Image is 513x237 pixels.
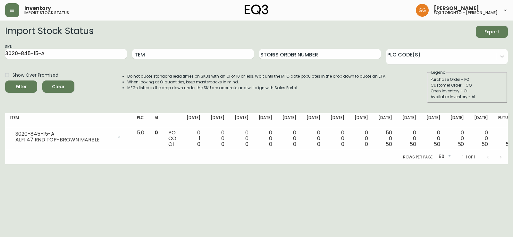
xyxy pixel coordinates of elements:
[331,130,344,147] div: 0 0
[325,113,349,127] th: [DATE]
[221,140,224,148] span: 0
[462,154,475,160] p: 1-1 of 1
[211,130,224,147] div: 0 0
[282,130,296,147] div: 0 0
[5,26,93,38] h2: Import Stock Status
[127,79,386,85] li: When looking at OI quantities, keep masterpacks in mind.
[24,11,69,15] h5: import stock status
[402,130,416,147] div: 0 0
[378,130,392,147] div: 50 0
[24,6,51,11] span: Inventory
[187,130,200,147] div: 0 1
[355,130,368,147] div: 0 0
[5,80,37,93] button: Filter
[168,140,174,148] span: OI
[259,130,273,147] div: 0 0
[434,140,440,148] span: 50
[341,140,344,148] span: 0
[155,129,158,136] span: 0
[235,130,248,147] div: 0 0
[373,113,397,127] th: [DATE]
[301,113,325,127] th: [DATE]
[132,127,149,150] td: 5.0
[482,140,488,148] span: 50
[16,83,27,91] div: Filter
[206,113,230,127] th: [DATE]
[397,113,421,127] th: [DATE]
[421,113,445,127] th: [DATE]
[15,131,113,137] div: 3020-845-15-A
[386,140,392,148] span: 50
[47,83,69,91] span: Clear
[10,130,127,144] div: 3020-845-15-AALFI 47 RND TOP-BROWN MARBLE
[431,70,446,75] legend: Legend
[431,88,504,94] div: Open Inventory - OI
[431,82,504,88] div: Customer Order - CO
[277,113,301,127] th: [DATE]
[506,140,512,148] span: 50
[13,72,58,79] span: Show Over Promised
[168,130,176,147] div: PO CO
[426,130,440,147] div: 0 0
[349,113,374,127] th: [DATE]
[458,140,464,148] span: 50
[42,80,74,93] button: Clear
[254,113,278,127] th: [DATE]
[149,113,163,127] th: AI
[365,140,368,148] span: 0
[127,73,386,79] li: Do not quote standard lead times on SKUs with an OI of 10 or less. Wait until the MFG date popula...
[245,140,248,148] span: 0
[132,113,149,127] th: PLC
[181,113,206,127] th: [DATE]
[317,140,320,148] span: 0
[445,113,469,127] th: [DATE]
[127,85,386,91] li: MFGs listed in the drop down under the SKU are accurate and will align with Sales Portal.
[431,94,504,100] div: Available Inventory - AI
[403,154,433,160] p: Rows per page:
[416,4,429,17] img: dbfc93a9366efef7dcc9a31eef4d00a7
[15,137,113,143] div: ALFI 47 RND TOP-BROWN MARBLE
[474,130,488,147] div: 0 0
[269,140,272,148] span: 0
[293,140,296,148] span: 0
[230,113,254,127] th: [DATE]
[434,6,479,11] span: [PERSON_NAME]
[431,77,504,82] div: Purchase Order - PO
[5,113,132,127] th: Item
[434,11,498,15] h5: eq3 toronto - [PERSON_NAME]
[481,28,503,36] span: Export
[450,130,464,147] div: 0 0
[436,152,452,162] div: 50
[410,140,416,148] span: 50
[197,140,200,148] span: 0
[245,4,268,15] img: logo
[307,130,320,147] div: 0 0
[469,113,493,127] th: [DATE]
[498,130,512,147] div: 0 0
[476,26,508,38] button: Export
